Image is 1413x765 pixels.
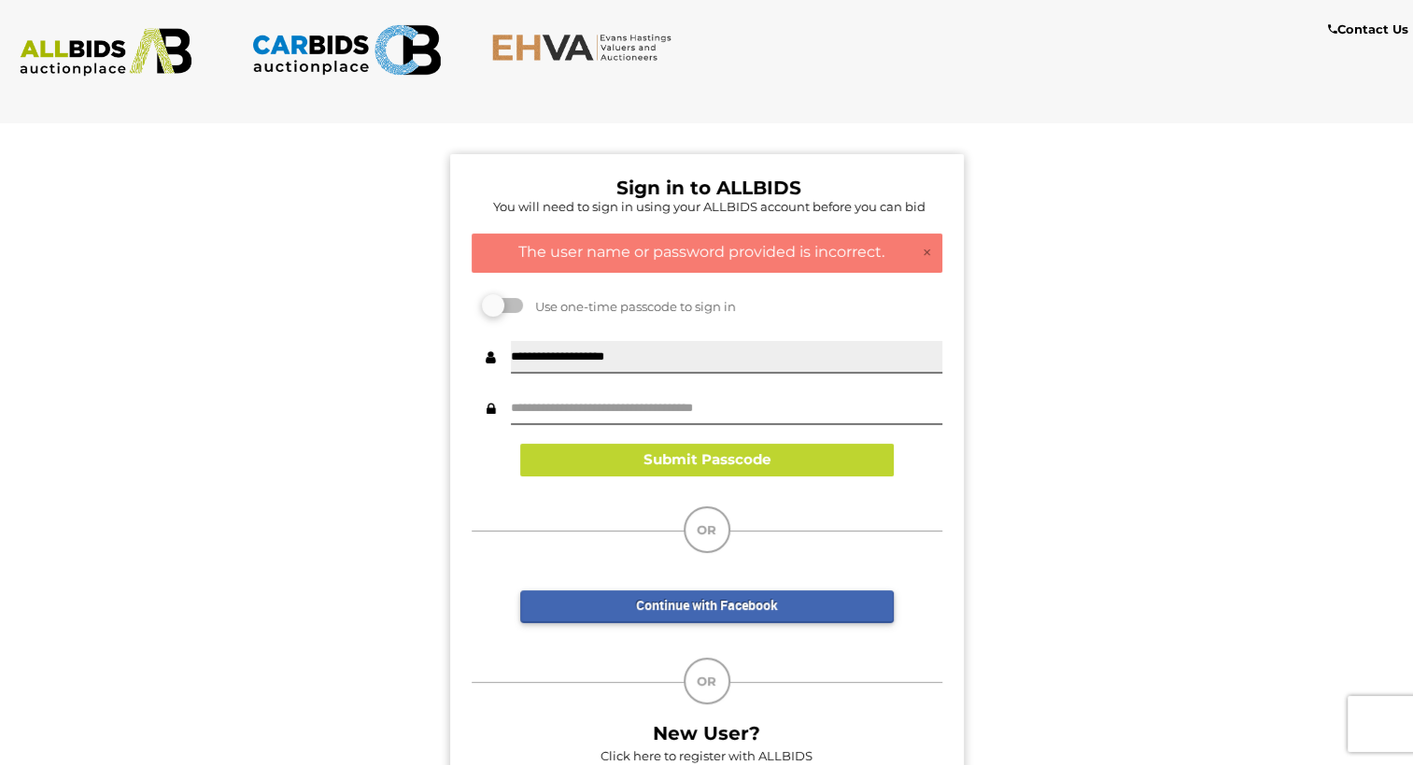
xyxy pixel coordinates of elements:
[520,590,894,623] a: Continue with Facebook
[616,177,801,199] b: Sign in to ALLBIDS
[10,28,201,77] img: ALLBIDS.com.au
[520,444,894,476] button: Submit Passcode
[922,244,932,262] a: ×
[482,244,932,261] h4: The user name or password provided is incorrect.
[1328,19,1413,40] a: Contact Us
[526,299,736,314] span: Use one-time passcode to sign in
[684,506,730,553] div: OR
[684,658,730,704] div: OR
[476,200,942,213] h5: You will need to sign in using your ALLBIDS account before you can bid
[653,722,760,744] b: New User?
[251,19,442,81] img: CARBIDS.com.au
[601,748,812,763] a: Click here to register with ALLBIDS
[1328,21,1408,36] b: Contact Us
[491,33,682,62] img: EHVA.com.au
